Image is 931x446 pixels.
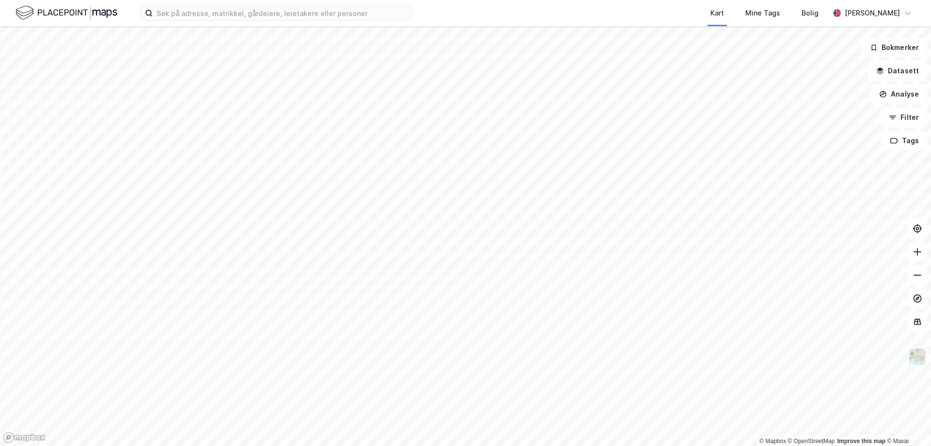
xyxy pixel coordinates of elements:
[883,399,931,446] iframe: Chat Widget
[845,7,900,19] div: [PERSON_NAME]
[871,84,927,104] button: Analyse
[882,131,927,150] button: Tags
[837,438,885,445] a: Improve this map
[3,432,46,443] a: Mapbox homepage
[759,438,786,445] a: Mapbox
[153,6,412,20] input: Søk på adresse, matrikkel, gårdeiere, leietakere eller personer
[802,7,819,19] div: Bolig
[881,108,927,127] button: Filter
[868,61,927,81] button: Datasett
[745,7,780,19] div: Mine Tags
[788,438,835,445] a: OpenStreetMap
[710,7,724,19] div: Kart
[908,347,927,366] img: Z
[862,38,927,57] button: Bokmerker
[16,4,117,21] img: logo.f888ab2527a4732fd821a326f86c7f29.svg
